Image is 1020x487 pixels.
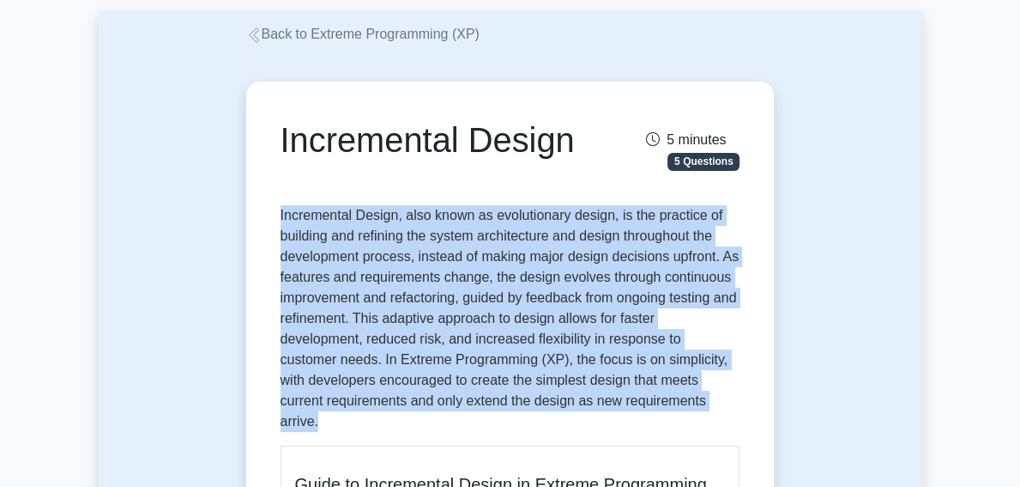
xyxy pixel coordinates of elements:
[667,153,739,170] span: 5 Questions
[646,132,726,147] span: 5 minutes
[246,27,480,41] a: Back to Extreme Programming (XP)
[281,205,740,432] p: Incremental Design, also known as evolutionary design, is the practice of building and refining t...
[281,120,580,161] h1: Incremental Design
